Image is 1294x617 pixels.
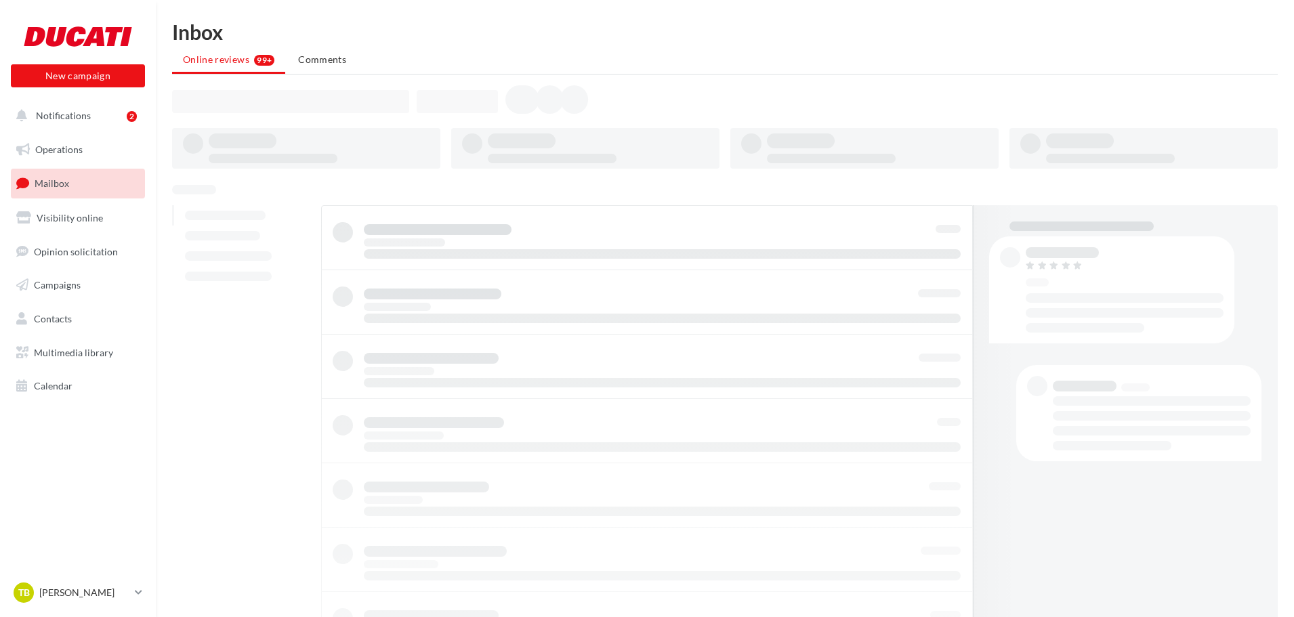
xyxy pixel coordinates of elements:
span: Mailbox [35,177,69,189]
a: Mailbox [8,169,148,198]
a: Operations [8,135,148,164]
span: TB [18,586,30,599]
span: Operations [35,144,83,155]
button: Notifications 2 [8,102,142,130]
span: Contacts [34,313,72,324]
a: Calendar [8,372,148,400]
span: Comments [298,54,346,65]
a: Visibility online [8,204,148,232]
a: TB [PERSON_NAME] [11,580,145,605]
span: Campaigns [34,279,81,291]
p: [PERSON_NAME] [39,586,129,599]
button: New campaign [11,64,145,87]
a: Campaigns [8,271,148,299]
span: Opinion solicitation [34,245,118,257]
span: Visibility online [37,212,103,224]
div: 2 [127,111,137,122]
a: Contacts [8,305,148,333]
span: Calendar [34,380,72,391]
span: Notifications [36,110,91,121]
div: Inbox [172,22,1278,42]
a: Opinion solicitation [8,238,148,266]
a: Multimedia library [8,339,148,367]
span: Multimedia library [34,347,113,358]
